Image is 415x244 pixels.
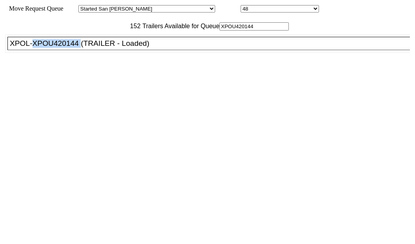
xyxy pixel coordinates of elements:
[65,5,77,12] span: Area
[126,23,141,29] span: 152
[219,22,289,31] input: Filter Available Trailers
[5,5,63,12] span: Move Request Queue
[217,5,239,12] span: Location
[141,23,220,29] span: Trailers Available for Queue
[10,39,415,48] div: XPOL-XPOU420144 (TRAILER - Loaded)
